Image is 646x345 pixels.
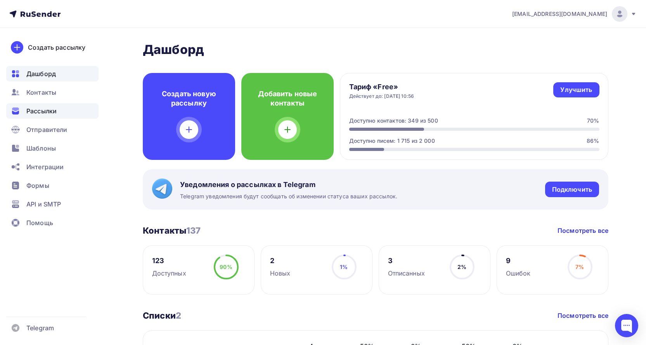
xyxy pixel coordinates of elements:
h2: Дашборд [143,42,608,57]
span: Telegram уведомления будут сообщать об изменении статуса ваших рассылок. [180,192,397,200]
span: API и SMTP [26,199,61,209]
a: Посмотреть все [558,311,608,320]
span: Контакты [26,88,56,97]
a: Контакты [6,85,99,100]
h4: Добавить новые контакты [254,89,321,108]
span: 7% [575,264,584,270]
div: 70% [587,117,599,125]
span: Telegram [26,323,54,333]
h3: Контакты [143,225,201,236]
span: 2% [457,264,466,270]
div: 3 [388,256,425,265]
span: 90% [220,264,232,270]
span: Рассылки [26,106,57,116]
div: Доступно контактов: 349 из 500 [349,117,438,125]
div: 9 [506,256,531,265]
div: Подключить [552,185,592,194]
div: Создать рассылку [28,43,85,52]
a: Отправители [6,122,99,137]
div: Отписанных [388,269,425,278]
span: Интеграции [26,162,64,172]
h4: Тариф «Free» [349,82,414,92]
span: 137 [186,225,201,236]
span: 2 [176,310,181,321]
a: Формы [6,178,99,193]
span: Помощь [26,218,53,227]
div: 86% [587,137,599,145]
span: 1% [340,264,348,270]
span: Уведомления о рассылках в Telegram [180,180,397,189]
div: Улучшить [560,85,592,94]
span: Отправители [26,125,68,134]
span: Шаблоны [26,144,56,153]
a: Дашборд [6,66,99,81]
h4: Создать новую рассылку [155,89,223,108]
a: [EMAIL_ADDRESS][DOMAIN_NAME] [512,6,637,22]
div: 2 [270,256,291,265]
h3: Списки [143,310,181,321]
a: Шаблоны [6,140,99,156]
div: Ошибок [506,269,531,278]
span: [EMAIL_ADDRESS][DOMAIN_NAME] [512,10,607,18]
span: Формы [26,181,49,190]
span: Дашборд [26,69,56,78]
div: Доступных [152,269,186,278]
div: 123 [152,256,186,265]
div: Доступно писем: 1 715 из 2 000 [349,137,435,145]
a: Посмотреть все [558,226,608,235]
div: Новых [270,269,291,278]
div: Действует до: [DATE] 10:56 [349,93,414,99]
a: Рассылки [6,103,99,119]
